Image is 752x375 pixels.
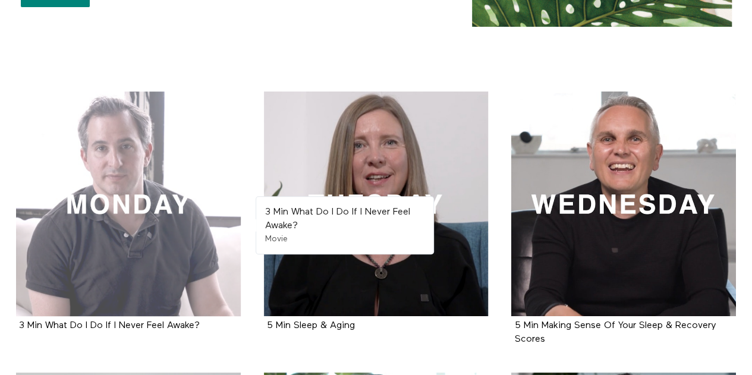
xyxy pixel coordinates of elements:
span: Movie [265,235,288,243]
a: 5 Min Making Sense Of Your Sleep & Recovery Scores [514,321,716,344]
strong: 5 Min Making Sense Of Your Sleep & Recovery Scores [514,321,716,344]
strong: 3 Min What Do I Do If I Never Feel Awake? [265,207,410,231]
a: 3 Min What Do I Do If I Never Feel Awake? [19,321,200,330]
a: 5 Min Making Sense Of Your Sleep & Recovery Scores [511,92,736,316]
a: 5 Min Sleep & Aging [267,321,355,330]
a: 5 Min Sleep & Aging [264,92,489,316]
a: 3 Min What Do I Do If I Never Feel Awake? [16,92,241,316]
